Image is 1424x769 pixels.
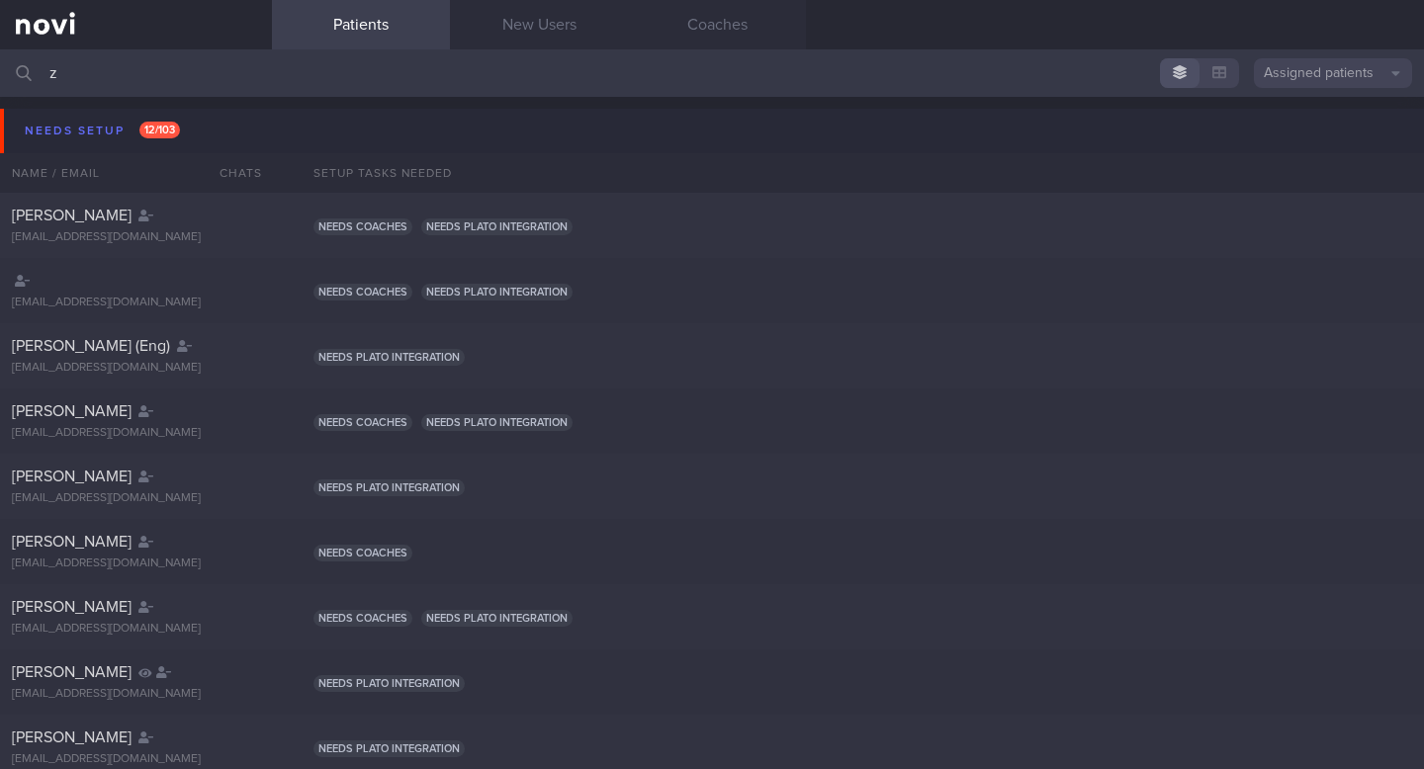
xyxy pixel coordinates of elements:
div: [EMAIL_ADDRESS][DOMAIN_NAME] [12,556,260,571]
span: Needs coaches [313,610,412,627]
div: [EMAIL_ADDRESS][DOMAIN_NAME] [12,622,260,637]
div: [EMAIL_ADDRESS][DOMAIN_NAME] [12,296,260,310]
span: Needs plato integration [313,479,465,496]
div: Needs setup [20,118,185,144]
span: Needs coaches [313,545,412,561]
button: Assigned patients [1254,58,1412,88]
span: [PERSON_NAME] [12,208,132,223]
span: Needs coaches [313,414,412,431]
div: [EMAIL_ADDRESS][DOMAIN_NAME] [12,426,260,441]
span: Needs plato integration [421,218,573,235]
span: Needs plato integration [421,610,573,627]
span: [PERSON_NAME] [12,403,132,419]
span: [PERSON_NAME] [12,469,132,484]
span: [PERSON_NAME] [12,664,132,680]
span: Needs plato integration [421,284,573,300]
div: [EMAIL_ADDRESS][DOMAIN_NAME] [12,491,260,506]
div: [EMAIL_ADDRESS][DOMAIN_NAME] [12,230,260,245]
span: Needs plato integration [313,675,465,692]
span: [PERSON_NAME] (Eng) [12,338,170,354]
span: Needs coaches [313,218,412,235]
div: Setup tasks needed [302,153,1424,193]
div: [EMAIL_ADDRESS][DOMAIN_NAME] [12,752,260,767]
span: 12 / 103 [139,122,180,138]
span: [PERSON_NAME] [12,534,132,550]
span: Needs coaches [313,284,412,300]
div: [EMAIL_ADDRESS][DOMAIN_NAME] [12,687,260,702]
span: Needs plato integration [313,740,465,757]
span: Needs plato integration [313,349,465,366]
span: [PERSON_NAME] [12,599,132,615]
span: Needs plato integration [421,414,573,431]
span: [PERSON_NAME] [12,729,132,745]
div: [EMAIL_ADDRESS][DOMAIN_NAME] [12,361,260,376]
div: Chats [193,153,272,193]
